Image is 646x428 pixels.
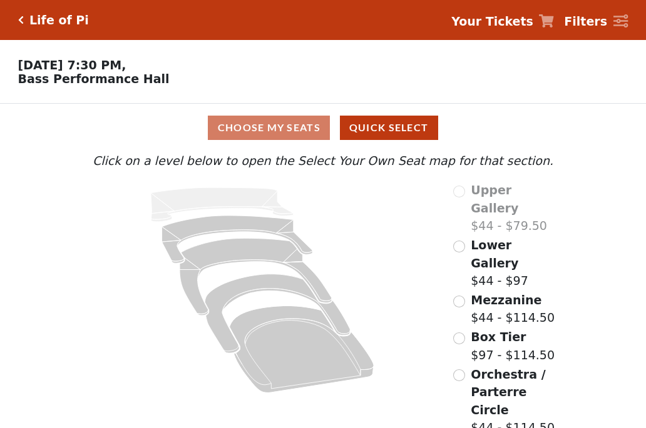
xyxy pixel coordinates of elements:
[471,293,541,307] span: Mezzanine
[471,238,518,270] span: Lower Gallery
[151,187,294,222] path: Upper Gallery - Seats Available: 0
[29,13,89,27] h5: Life of Pi
[451,14,533,28] strong: Your Tickets
[471,236,556,290] label: $44 - $97
[564,14,607,28] strong: Filters
[18,16,24,24] a: Click here to go back to filters
[90,152,556,170] p: Click on a level below to open the Select Your Own Seat map for that section.
[230,306,374,393] path: Orchestra / Parterre Circle - Seats Available: 6
[451,12,554,31] a: Your Tickets
[162,216,313,263] path: Lower Gallery - Seats Available: 98
[471,291,555,327] label: $44 - $114.50
[471,330,526,344] span: Box Tier
[471,183,518,215] span: Upper Gallery
[471,181,556,235] label: $44 - $79.50
[471,328,555,364] label: $97 - $114.50
[340,116,438,140] button: Quick Select
[471,367,545,417] span: Orchestra / Parterre Circle
[564,12,628,31] a: Filters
